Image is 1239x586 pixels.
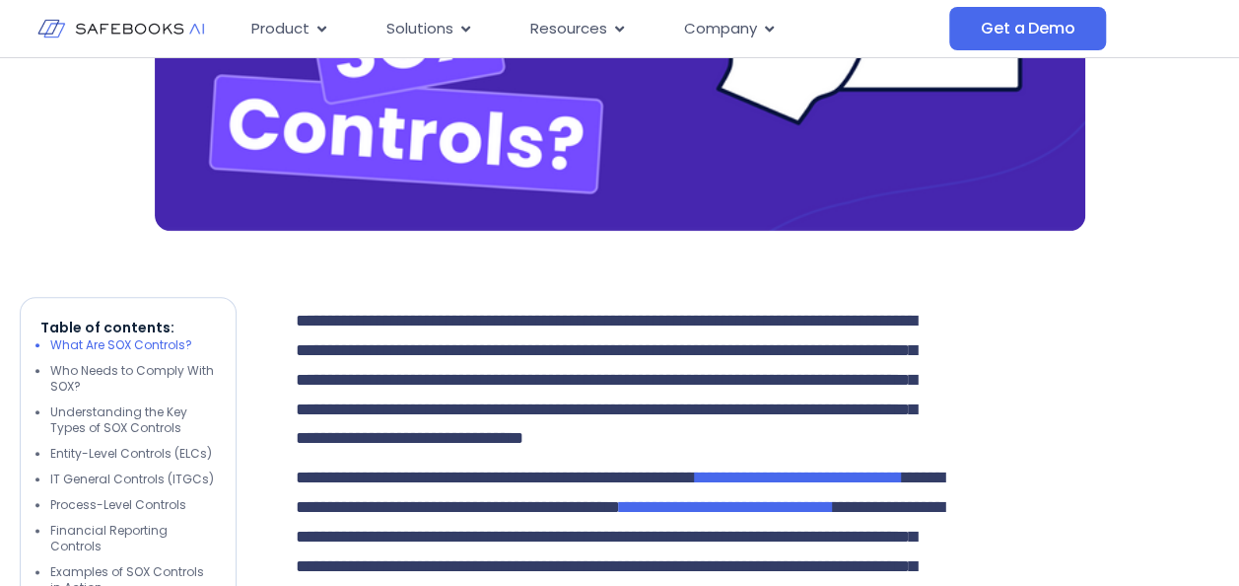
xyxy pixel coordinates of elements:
li: Entity-Level Controls (ELCs) [50,446,216,462]
li: What Are SOX Controls? [50,337,216,353]
span: Solutions [386,18,453,40]
span: Resources [530,18,607,40]
nav: Menu [236,10,949,48]
span: Company [684,18,757,40]
span: Product [251,18,310,40]
li: Understanding the Key Types of SOX Controls [50,404,216,436]
li: Process-Level Controls [50,497,216,513]
li: Who Needs to Comply With SOX? [50,363,216,395]
div: Menu Toggle [236,10,949,48]
li: IT General Controls (ITGCs) [50,472,216,487]
a: Get a Demo [949,7,1106,50]
p: Table of contents: [40,318,216,337]
li: Financial Reporting Controls [50,523,216,554]
span: Get a Demo [981,19,1074,38]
